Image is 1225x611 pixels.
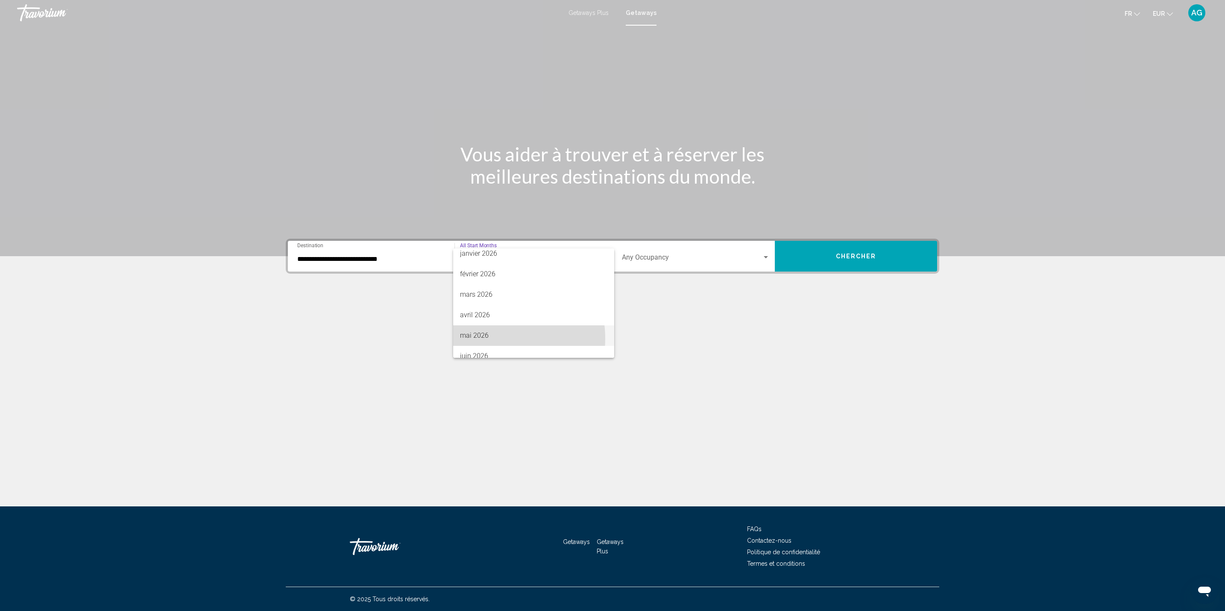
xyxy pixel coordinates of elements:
span: juin 2026 [460,346,607,366]
span: mars 2026 [460,284,607,305]
span: avril 2026 [460,305,607,325]
span: mai 2026 [460,325,607,346]
span: janvier 2026 [460,243,607,264]
span: février 2026 [460,264,607,284]
iframe: Bouton de lancement de la fenêtre de messagerie [1191,577,1218,604]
